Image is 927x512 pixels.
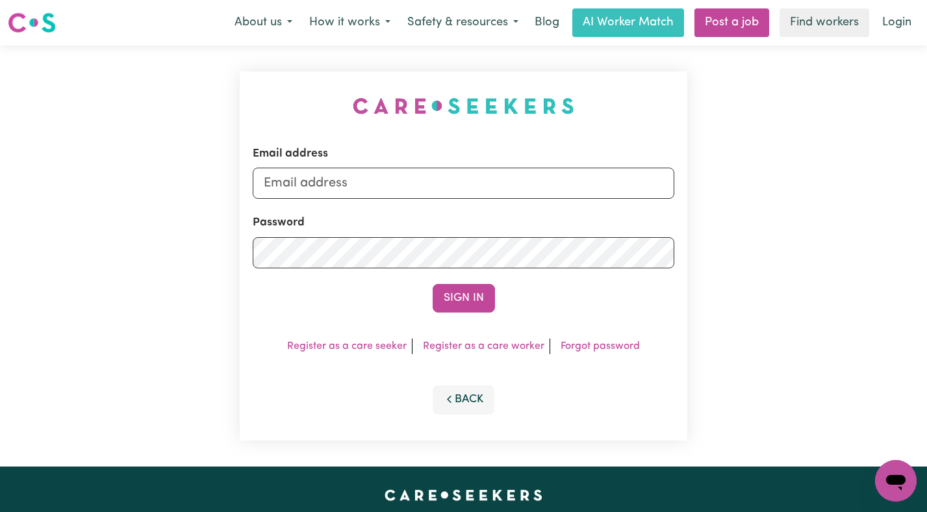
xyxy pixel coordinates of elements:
[423,341,544,352] a: Register as a care worker
[875,460,917,502] iframe: Button to launch messaging window
[694,8,769,37] a: Post a job
[385,490,542,500] a: Careseekers home page
[8,8,56,38] a: Careseekers logo
[572,8,684,37] a: AI Worker Match
[253,146,328,162] label: Email address
[399,9,527,36] button: Safety & resources
[780,8,869,37] a: Find workers
[433,284,495,313] button: Sign In
[226,9,301,36] button: About us
[253,168,675,199] input: Email address
[433,385,495,414] button: Back
[253,214,305,231] label: Password
[561,341,640,352] a: Forgot password
[301,9,399,36] button: How it works
[527,8,567,37] a: Blog
[8,11,56,34] img: Careseekers logo
[287,341,407,352] a: Register as a care seeker
[874,8,919,37] a: Login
